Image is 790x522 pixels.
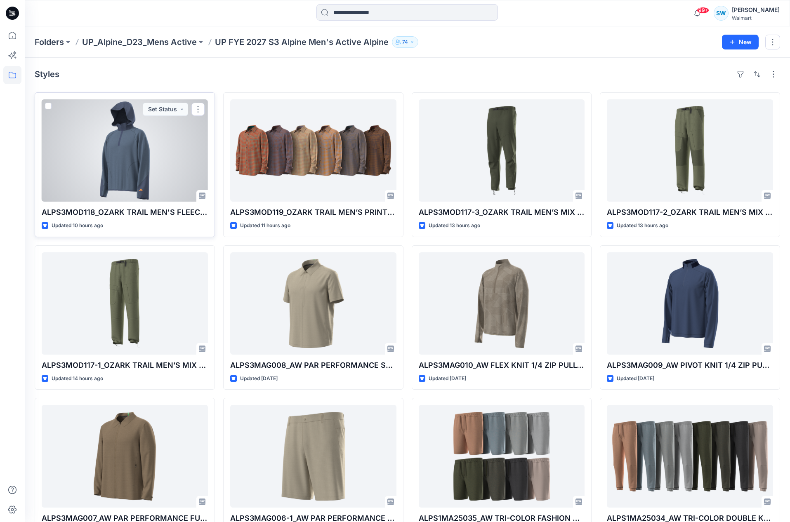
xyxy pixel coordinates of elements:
[732,5,780,15] div: [PERSON_NAME]
[230,207,396,218] p: ALPS3MOD119_OZARK TRAIL MEN’S PRINTED PLAID MICRO FLEECE SHIRT 9.16
[419,99,585,202] a: ALPS3MOD117-3_OZARK TRAIL MEN’S MIX MEDIA CORDUROY HIKE PANT OPTION 3
[607,207,773,218] p: ALPS3MOD117-2_OZARK TRAIL MEN’S MIX MEDIA CORDUROY HIKE PANT OPTION2 9.16
[429,221,480,230] p: Updated 13 hours ago
[732,15,780,21] div: Walmart
[617,374,654,383] p: Updated [DATE]
[429,374,466,383] p: Updated [DATE]
[722,35,759,49] button: New
[42,405,208,507] a: ALPS3MAG007_AW PAR PERFORMANCE FULL ZIP JACKET
[215,36,389,48] p: UP FYE 2027 S3 Alpine Men's Active Alpine
[607,405,773,507] a: ALPS1MA25034_AW TRI-COLOR DOUBLE KNIT JOGGER
[42,360,208,371] p: ALPS3MOD117-1_OZARK TRAIL MEN’S MIX MEDIA CORDUROY HIKE PANT OPTION 1
[240,374,278,383] p: Updated [DATE]
[392,36,418,48] button: 74
[230,405,396,507] a: ALPS3MAG006-1_AW PAR PERFORMANCE SHORT 8'' INSEAM- OPTION 1
[240,221,290,230] p: Updated 11 hours ago
[42,207,208,218] p: ALPS3MOD118_OZARK TRAIL MEN'S FLEECE HALF ZIP UP
[607,252,773,355] a: ALPS3MAG009_AW PIVOT KNIT 1/4 ZIP PULLOVER
[230,252,396,355] a: ALPS3MAG008_AW PAR PERFORMANCE SHORT SLEEVE SHIRT
[697,7,709,14] span: 99+
[52,221,103,230] p: Updated 10 hours ago
[607,99,773,202] a: ALPS3MOD117-2_OZARK TRAIL MEN’S MIX MEDIA CORDUROY HIKE PANT OPTION2 9.16
[419,360,585,371] p: ALPS3MAG010_AW FLEX KNIT 1/4 ZIP PULLOVER
[230,99,396,202] a: ALPS3MOD119_OZARK TRAIL MEN’S PRINTED PLAID MICRO FLEECE SHIRT 9.16
[714,6,729,21] div: SW
[42,252,208,355] a: ALPS3MOD117-1_OZARK TRAIL MEN’S MIX MEDIA CORDUROY HIKE PANT OPTION 1
[607,360,773,371] p: ALPS3MAG009_AW PIVOT KNIT 1/4 ZIP PULLOVER
[230,360,396,371] p: ALPS3MAG008_AW PAR PERFORMANCE SHORT SLEEVE SHIRT
[402,38,408,47] p: 74
[35,36,64,48] a: Folders
[82,36,197,48] a: UP_Alpine_D23_Mens Active
[42,99,208,202] a: ALPS3MOD118_OZARK TRAIL MEN'S FLEECE HALF ZIP UP
[617,221,668,230] p: Updated 13 hours ago
[419,252,585,355] a: ALPS3MAG010_AW FLEX KNIT 1/4 ZIP PULLOVER
[419,405,585,507] a: ALPS1MA25035_AW TRI-COLOR FASHION KNIT SHORT
[35,69,59,79] h4: Styles
[52,374,103,383] p: Updated 14 hours ago
[419,207,585,218] p: ALPS3MOD117-3_OZARK TRAIL MEN’S MIX MEDIA CORDUROY HIKE PANT OPTION 3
